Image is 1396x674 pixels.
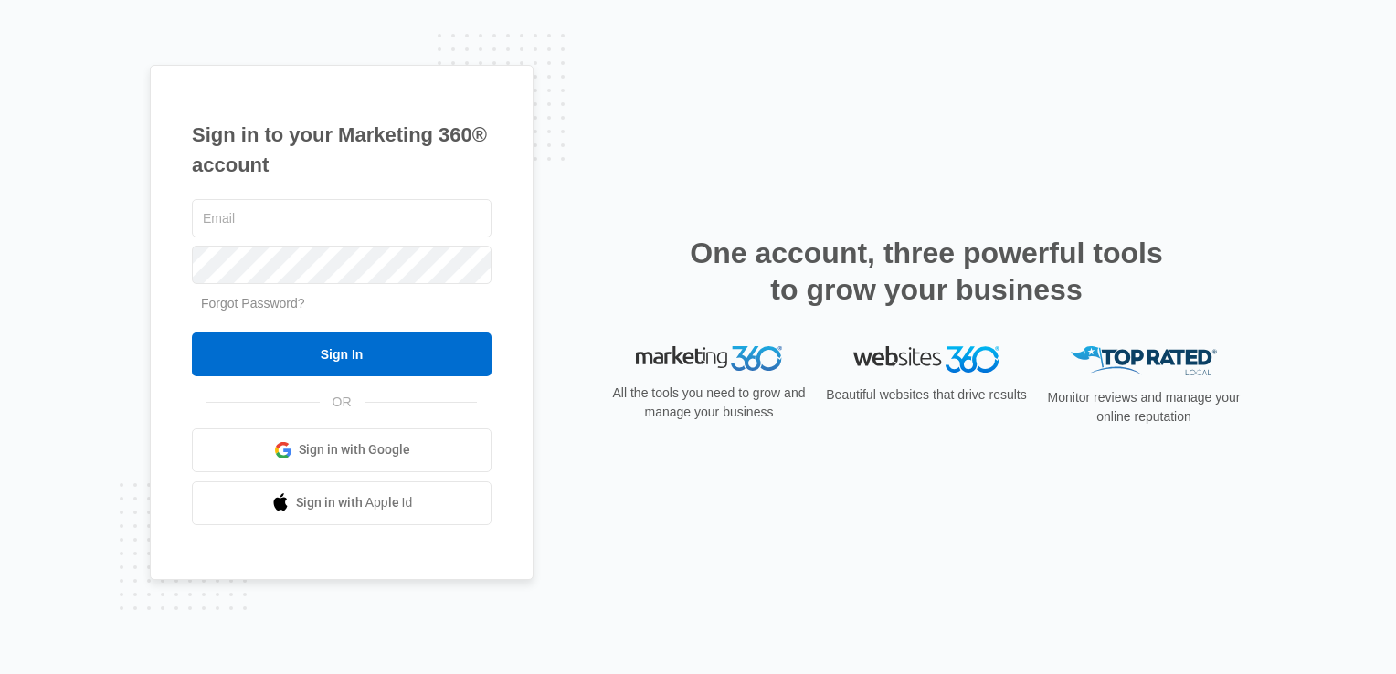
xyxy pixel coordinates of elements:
[192,332,492,376] input: Sign In
[684,235,1169,308] h2: One account, three powerful tools to grow your business
[192,199,492,237] input: Email
[1042,388,1246,427] p: Monitor reviews and manage your online reputation
[296,493,413,512] span: Sign in with Apple Id
[320,393,365,412] span: OR
[636,346,782,372] img: Marketing 360
[607,384,811,422] p: All the tools you need to grow and manage your business
[1071,346,1217,376] img: Top Rated Local
[824,385,1029,405] p: Beautiful websites that drive results
[192,481,492,525] a: Sign in with Apple Id
[192,428,492,472] a: Sign in with Google
[201,296,305,311] a: Forgot Password?
[192,120,492,180] h1: Sign in to your Marketing 360® account
[853,346,999,373] img: Websites 360
[299,440,410,459] span: Sign in with Google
